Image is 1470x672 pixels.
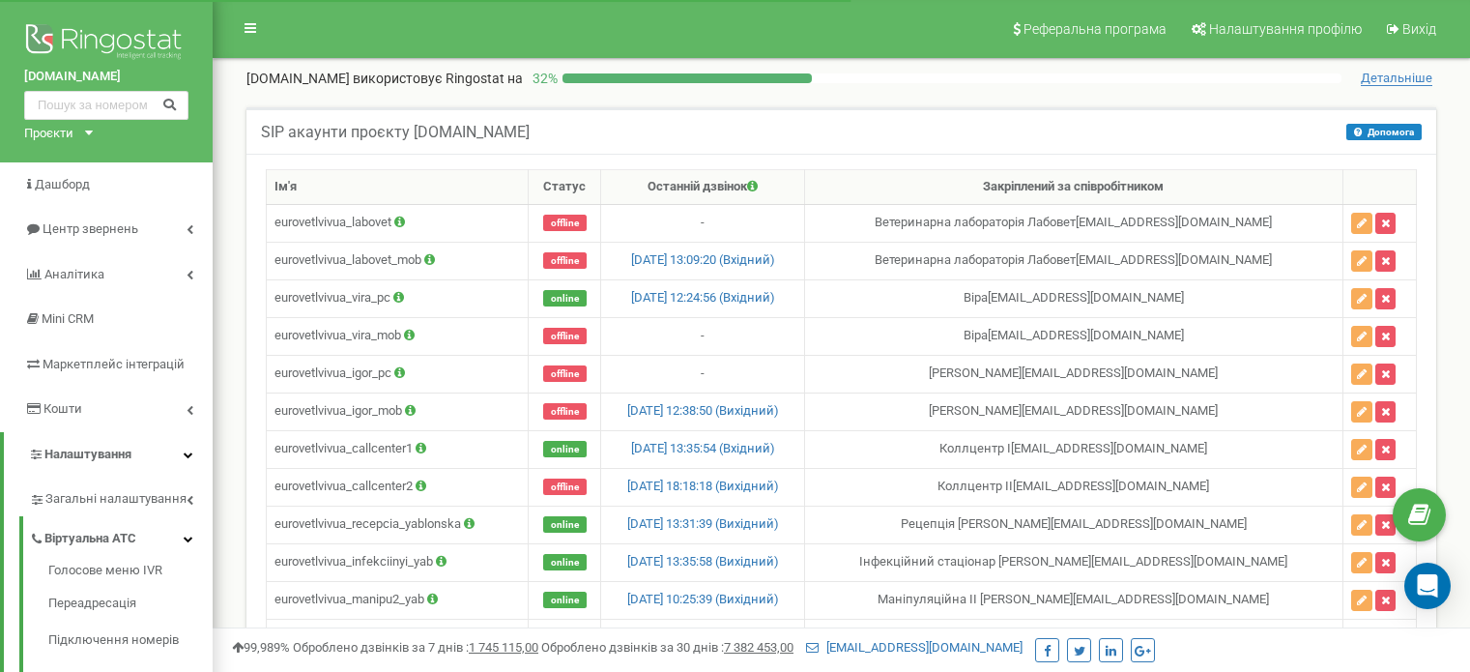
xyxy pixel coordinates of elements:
th: Закріплений за співробітником [804,170,1342,205]
td: - [601,317,805,355]
span: offline [543,328,587,344]
a: [DATE] 13:31:39 (Вихідний) [627,516,779,531]
span: offline [543,365,587,382]
span: online [543,290,587,307]
a: Загальні налаштування [29,477,213,516]
td: eurovetlvivua_manipu2_yab [267,581,529,619]
td: - [601,204,805,242]
a: Підключення номерів [48,622,213,659]
a: [DATE] 10:25:39 (Вихідний) [627,592,779,606]
td: [PERSON_NAME] [EMAIL_ADDRESS][DOMAIN_NAME] [804,355,1342,393]
span: Маркетплейс інтеграцій [43,357,185,371]
td: eurovetlvivua_callcenter1 [267,430,529,468]
a: [DATE] 13:09:20 (Вхідний) [631,252,775,267]
a: [DOMAIN_NAME] [24,68,188,86]
div: Проєкти [24,125,73,143]
td: Інфекційний стаціонар [PERSON_NAME] [EMAIL_ADDRESS][DOMAIN_NAME] [804,543,1342,581]
span: Кошти [43,401,82,416]
span: offline [543,403,587,420]
td: Маніпуляційна ІІ [PERSON_NAME] [EMAIL_ADDRESS][DOMAIN_NAME] [804,581,1342,619]
th: Ім'я [267,170,529,205]
span: Вихід [1402,21,1436,37]
td: eurovetlvivua_igor_pc [267,355,529,393]
input: Пошук за номером [24,91,188,120]
td: - [601,355,805,393]
a: [DATE] 13:35:54 (Вхідний) [631,441,775,455]
td: eurovetlvivua_labovet_mob [267,242,529,279]
td: [PERSON_NAME] [EMAIL_ADDRESS][DOMAIN_NAME] [804,393,1342,430]
span: 99,989% [232,640,290,655]
a: [DATE] 13:35:58 (Вихідний) [627,554,779,569]
span: online [543,592,587,608]
a: [DATE] 12:24:56 (Вхідний) [631,290,775,305]
td: Коллцентр I [EMAIL_ADDRESS][DOMAIN_NAME] [804,430,1342,468]
span: Налаштування [44,447,131,461]
u: 7 382 453,00 [724,640,793,655]
span: використовує Ringostat на [353,71,523,86]
span: Віртуальна АТС [44,530,136,548]
span: Дашборд [35,177,90,191]
u: 1 745 115,00 [469,640,538,655]
td: Рецепція [PERSON_NAME] [EMAIL_ADDRESS][DOMAIN_NAME] [804,506,1342,543]
td: Ветеринарна лабораторія Лабовет [EMAIL_ADDRESS][DOMAIN_NAME] [804,242,1342,279]
td: Ветеринарна лабораторія Лабовет [EMAIL_ADDRESS][DOMAIN_NAME] [804,204,1342,242]
span: Загальні налаштування [45,490,187,509]
td: eurovetlvivua_recepcia_yablonska [267,506,529,543]
span: Налаштування профілю [1209,21,1362,37]
td: eurovetlvivua_manipu_yab [267,619,529,657]
a: Віртуальна АТС [29,516,213,556]
td: Віра [EMAIL_ADDRESS][DOMAIN_NAME] [804,317,1342,355]
a: [DATE] 18:18:18 (Вихідний) [627,479,779,493]
a: [DATE] 12:38:50 (Вихідний) [627,403,779,418]
a: Переадресація [48,585,213,623]
span: offline [543,479,587,495]
span: Реферальна програма [1023,21,1167,37]
h5: SIP акаунти проєкту [DOMAIN_NAME] [261,124,530,141]
a: Налаштування [4,432,213,478]
span: online [543,554,587,570]
td: Віра [EMAIL_ADDRESS][DOMAIN_NAME] [804,279,1342,317]
p: [DOMAIN_NAME] [246,69,523,88]
span: Аналiтика [44,267,104,281]
span: Центр звернень [43,221,138,236]
th: Статус [529,170,601,205]
td: eurovetlvivua_vira_pc [267,279,529,317]
span: Оброблено дзвінків за 30 днів : [541,640,793,655]
a: Голосове меню IVR [48,562,213,585]
td: eurovetlvivua_infekciinyi_yab [267,543,529,581]
span: online [543,441,587,457]
span: Оброблено дзвінків за 7 днів : [293,640,538,655]
span: Детальніше [1361,71,1432,86]
td: eurovetlvivua_labovet [267,204,529,242]
span: offline [543,215,587,231]
a: [EMAIL_ADDRESS][DOMAIN_NAME] [806,640,1023,655]
td: eurovetlvivua_igor_mob [267,393,529,430]
td: Коллцентр ІІ [EMAIL_ADDRESS][DOMAIN_NAME] [804,468,1342,506]
td: Маніпуляційна [PERSON_NAME] [EMAIL_ADDRESS][DOMAIN_NAME] [804,619,1342,657]
span: Mini CRM [42,311,94,326]
button: Допомога [1346,124,1422,140]
td: eurovetlvivua_callcenter2 [267,468,529,506]
td: eurovetlvivua_vira_mob [267,317,529,355]
div: Open Intercom Messenger [1404,563,1451,609]
p: 32 % [523,69,562,88]
span: online [543,516,587,533]
th: Останній дзвінок [601,170,805,205]
span: offline [543,252,587,269]
img: Ringostat logo [24,19,188,68]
